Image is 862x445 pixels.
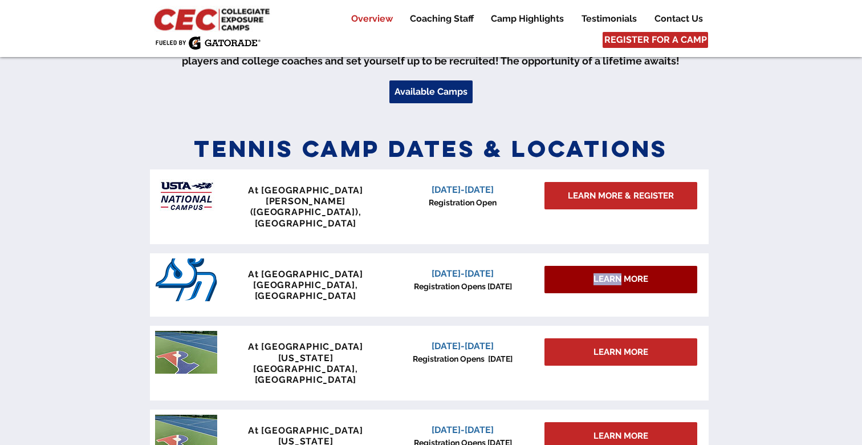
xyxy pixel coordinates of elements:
p: Testimonials [576,12,643,26]
span: Registration Open [429,198,497,207]
span: LEARN MORE [593,430,648,442]
span: REGISTER FOR A CAMP [604,34,707,46]
a: Camp Highlights [482,12,572,26]
p: Contact Us [649,12,709,26]
img: penn tennis courts with logo.jpeg [155,331,217,374]
span: Registration Opens [DATE] [414,282,512,291]
span: LEARN MORE [593,273,648,285]
p: Camp Highlights [485,12,570,26]
div: LEARN MORE [544,266,697,293]
img: San_Diego_Toreros_logo.png [155,258,217,301]
span: [GEOGRAPHIC_DATA], [GEOGRAPHIC_DATA] [253,363,357,385]
span: [GEOGRAPHIC_DATA], [GEOGRAPHIC_DATA] [253,280,357,301]
img: Fueled by Gatorade.png [155,36,261,50]
p: Coaching Staff [404,12,479,26]
span: [DATE]-[DATE] [432,184,494,195]
span: Tennis Camp Dates & Locations [194,134,668,163]
a: Contact Us [646,12,711,26]
span: [PERSON_NAME] ([GEOGRAPHIC_DATA]), [GEOGRAPHIC_DATA] [250,196,361,228]
a: REGISTER FOR A CAMP [603,32,708,48]
a: LEARN MORE [544,338,697,366]
a: Overview [343,12,401,26]
span: [DATE]-[DATE] [432,268,494,279]
span: At [GEOGRAPHIC_DATA] [248,185,363,196]
a: Testimonials [573,12,645,26]
span: At [GEOGRAPHIC_DATA] [248,269,363,280]
span: [DATE]-[DATE] [432,424,494,435]
a: LEARN MORE & REGISTER [544,182,697,209]
span: LEARN MORE & REGISTER [568,190,674,202]
nav: Site [334,12,711,26]
img: CEC Logo Primary_edited.jpg [152,6,275,32]
span: At [GEOGRAPHIC_DATA][US_STATE] [248,341,363,363]
a: Coaching Staff [401,12,482,26]
img: USTA Campus image_edited.jpg [155,175,217,217]
p: Overview [345,12,399,26]
a: Available Camps [389,80,473,103]
span: Available Camps [395,86,467,98]
span: [DATE]-[DATE] [432,341,494,351]
span: Registration Opens [DATE] [413,354,513,363]
span: LEARN MORE [593,346,648,358]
